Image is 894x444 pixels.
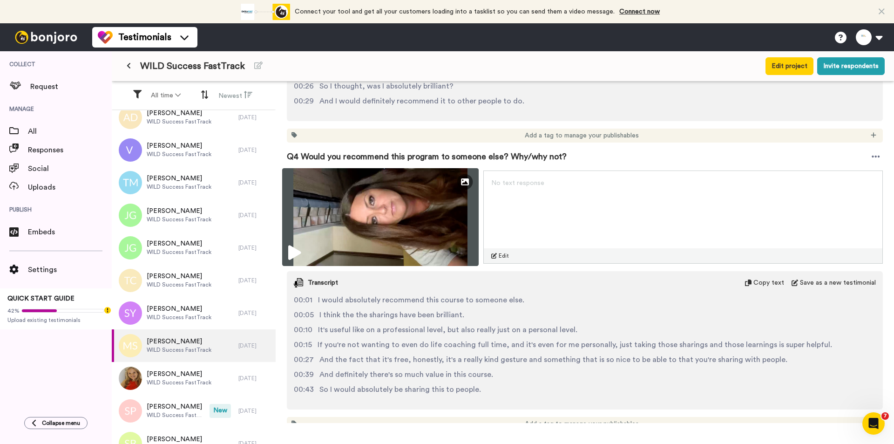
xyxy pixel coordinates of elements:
[238,212,271,219] div: [DATE]
[238,114,271,121] div: [DATE]
[24,417,88,429] button: Collapse menu
[112,264,276,297] a: [PERSON_NAME]WILD Success FastTrack[DATE]
[238,277,271,284] div: [DATE]
[119,106,142,129] img: ad.png
[525,131,639,140] span: Add a tag to manage your publishables
[238,146,271,154] div: [DATE]
[294,278,303,287] img: transcript.svg
[112,362,276,395] a: [PERSON_NAME]WILD Success FastTrack[DATE]
[103,306,112,314] div: Tooltip anchor
[112,232,276,264] a: [PERSON_NAME]WILD Success FastTrack[DATE]
[282,168,479,266] img: f8a11aa0-fe93-4149-99f4-53408821a315-thumbnail_full-1757099280.jpg
[147,314,211,321] span: WILD Success FastTrack
[98,30,113,45] img: tm-color.svg
[238,407,271,415] div: [DATE]
[28,182,112,193] span: Uploads
[112,199,276,232] a: [PERSON_NAME]WILD Success FastTrack[DATE]
[112,134,276,166] a: [PERSON_NAME]WILD Success FastTrack[DATE]
[499,252,509,260] span: Edit
[112,297,276,329] a: [PERSON_NAME]WILD Success FastTrack[DATE]
[147,346,211,354] span: WILD Success FastTrack
[294,339,312,350] span: 00:15
[112,329,276,362] a: [PERSON_NAME]WILD Success FastTrack[DATE]
[11,31,81,44] img: bj-logo-header-white.svg
[295,8,615,15] span: Connect your tool and get all your customers loading into a tasklist so you can send them a video...
[147,379,211,386] span: WILD Success FastTrack
[119,334,142,357] img: ms.png
[28,144,112,156] span: Responses
[118,31,171,44] span: Testimonials
[319,369,493,380] span: And definitely there's so much value in this course.
[294,324,312,335] span: 00:10
[119,399,142,423] img: sp.png
[753,278,784,287] span: Copy text
[42,419,80,427] span: Collapse menu
[119,138,142,162] img: v%20.png
[319,96,524,107] span: And I would definitely recommend it to other people to do.
[800,278,876,287] span: Save as a new testimonial
[238,342,271,349] div: [DATE]
[145,87,186,104] button: All time
[7,307,20,314] span: 42%
[525,419,639,429] span: Add a tag to manage your publishables
[140,60,245,73] span: WILD Success FastTrack
[238,179,271,186] div: [DATE]
[7,316,104,324] span: Upload existing testimonials
[147,239,211,248] span: [PERSON_NAME]
[147,118,211,125] span: WILD Success FastTrack
[147,304,211,314] span: [PERSON_NAME]
[287,150,567,163] span: Q4 Would you recommend this program to someone else? Why/why not?
[319,354,787,365] span: And the fact that it's free, honestly, it's a really kind gesture and something that is so nice t...
[294,96,314,107] span: 00:29
[213,87,258,104] button: Newest
[765,57,813,75] button: Edit project
[308,278,338,287] span: Transcript
[817,57,885,75] button: Invite respondents
[294,369,314,380] span: 00:39
[238,375,271,382] div: [DATE]
[294,294,312,306] span: 00:01
[119,367,142,390] img: 7c2e111f-b607-4e7c-84c7-820a2f049438.jpeg
[318,324,577,335] span: It's useful like on a professional level, but also really just on a personal level.
[294,309,314,321] span: 00:05
[239,4,290,20] div: animation
[318,294,524,306] span: I would absolutely recommend this course to someone else.
[147,369,211,379] span: [PERSON_NAME]
[147,411,205,419] span: WILD Success FastTrack
[238,309,271,317] div: [DATE]
[147,272,211,281] span: [PERSON_NAME]
[112,166,276,199] a: [PERSON_NAME]WILD Success FastTrack[DATE]
[28,226,112,238] span: Embeds
[28,264,112,275] span: Settings
[7,295,74,302] span: QUICK START GUIDE
[862,412,885,435] iframe: Intercom live chat
[319,384,481,395] span: So I would absolutely be sharing this to people.
[147,216,211,223] span: WILD Success FastTrack
[294,384,314,395] span: 00:43
[147,109,211,118] span: [PERSON_NAME]
[147,435,211,444] span: [PERSON_NAME]
[294,354,314,365] span: 00:27
[28,126,112,137] span: All
[491,180,544,186] span: No text response
[147,337,211,346] span: [PERSON_NAME]
[238,244,271,252] div: [DATE]
[319,81,454,92] span: So I thought, was I absolutely brilliant?
[147,150,211,158] span: WILD Success FastTrack
[318,339,832,350] span: If you're not wanting to even do life coaching full time, and it's even for me personally, just t...
[147,206,211,216] span: [PERSON_NAME]
[147,183,211,191] span: WILD Success FastTrack
[112,101,276,134] a: [PERSON_NAME]WILD Success FastTrack[DATE]
[30,81,112,92] span: Request
[119,269,142,292] img: tc.png
[319,309,464,321] span: I think the the sharings have been brilliant.
[210,404,231,418] span: New
[28,163,112,174] span: Social
[112,395,276,427] a: [PERSON_NAME]WILD Success FastTrackNew[DATE]
[119,301,142,325] img: sy.png
[147,281,211,288] span: WILD Success FastTrack
[881,412,889,420] span: 7
[294,81,314,92] span: 00:26
[147,402,205,411] span: [PERSON_NAME]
